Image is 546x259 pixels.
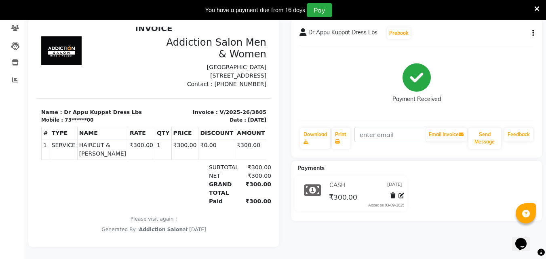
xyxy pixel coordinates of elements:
iframe: chat widget [512,227,538,251]
div: Payment Received [392,95,441,103]
span: Dr Appu Kuppat Dress Lbs [308,28,377,40]
td: ₹300.00 [92,112,119,133]
th: NAME [41,100,91,112]
span: Addiction Salon [103,200,146,206]
th: DISCOUNT [162,100,199,112]
div: GRAND TOTAL [168,154,201,171]
a: Feedback [504,128,533,141]
div: You have a payment due from 16 days [205,6,305,15]
button: Email Invoice [426,128,467,141]
div: Paid [168,171,201,179]
div: ₹300.00 [201,154,235,171]
span: ₹300.00 [329,192,357,204]
input: enter email [354,127,425,142]
p: Contact : [PHONE_NUMBER] [122,53,230,62]
span: Payments [297,164,325,172]
button: Send Message [468,128,501,149]
td: 1 [5,112,14,133]
div: Date : [193,90,210,97]
span: HAIRCUT & [PERSON_NAME] [43,114,90,131]
th: # [5,100,14,112]
h3: Addiction Salon Men & Women [122,10,230,33]
a: Download [300,128,330,149]
p: Invoice : V/2025-26/3805 [122,82,230,90]
div: ₹300.00 [201,145,235,154]
p: Name : Dr Appu Kuppat Dress Lbs [5,82,113,90]
span: [DATE] [387,181,402,190]
p: Please visit again ! [5,189,230,196]
div: ₹300.00 [201,137,235,145]
th: PRICE [135,100,162,112]
td: ₹300.00 [199,112,230,133]
td: ₹0.00 [162,112,199,133]
td: SERVICE [13,112,41,133]
td: 1 [118,112,135,133]
div: Added on 03-09-2025 [368,202,404,208]
th: QTY [118,100,135,112]
th: TYPE [13,100,41,112]
a: Print [332,128,350,149]
button: Pay [307,3,332,17]
p: [GEOGRAPHIC_DATA][STREET_ADDRESS] [122,36,230,53]
td: ₹300.00 [135,112,162,133]
span: CASH [329,181,346,190]
th: AMOUNT [199,100,230,112]
div: SUBTOTAL [168,137,201,145]
div: ₹300.00 [201,171,235,179]
button: Prebook [387,27,411,39]
div: [DATE] [211,90,230,97]
div: NET [168,145,201,154]
th: RATE [92,100,119,112]
div: Generated By : at [DATE] [5,199,230,206]
div: Mobile : [5,90,27,97]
